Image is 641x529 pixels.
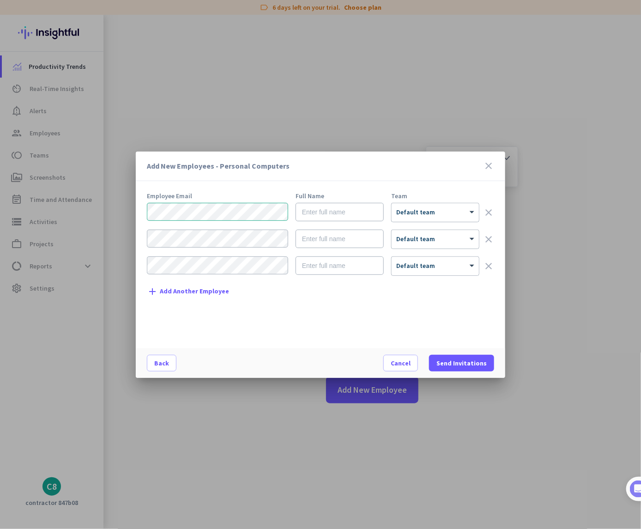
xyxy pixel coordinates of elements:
input: Enter full name [296,230,384,248]
span: Back [154,359,169,368]
button: Back [147,355,176,371]
span: Cancel [391,359,411,368]
i: clear [483,207,494,218]
input: Enter full name [296,256,384,275]
span: Add Another Employee [160,288,229,295]
i: add [147,286,158,297]
input: Enter full name [296,203,384,221]
div: Team [391,193,479,199]
button: Send Invitations [429,355,494,371]
div: Full Name [296,193,384,199]
span: Send Invitations [436,359,487,368]
i: clear [483,261,494,272]
i: close [483,160,494,171]
i: clear [483,234,494,245]
button: Cancel [383,355,418,371]
div: Employee Email [147,193,288,199]
h3: Add New Employees - Personal Computers [147,162,483,170]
